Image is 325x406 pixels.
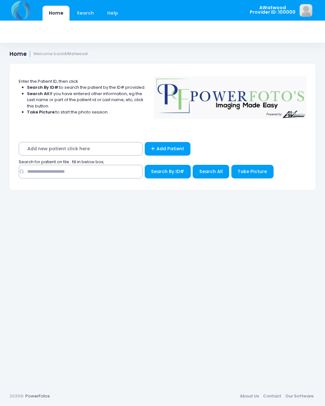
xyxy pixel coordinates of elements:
[151,72,309,119] img: Logo
[27,91,50,97] strong: Search All:
[101,6,124,21] a: Help
[27,84,146,91] li: to search the patient by the ID# provided.
[19,159,104,165] span: Search for patient on file : fill in below box;
[238,168,267,175] span: Take Picture
[43,6,70,21] a: Home
[151,168,184,175] span: Search By ID#
[199,168,223,175] span: Search All
[27,91,146,109] li: If you have entered other information, eg the Last name or part of the patient id or Last name, e...
[25,393,50,399] a: PowerFotos
[231,165,274,178] button: Take Picture
[10,393,23,399] span: 2025©
[283,390,315,402] a: Our Software
[27,84,59,90] strong: Search By ID#:
[250,5,295,15] span: AWatwood Provider ID: 100000
[19,142,143,156] span: Add new patient click here
[300,4,312,17] img: image
[64,51,88,56] strong: AWatwood
[27,109,56,115] strong: Take Picture:
[193,165,229,178] button: Search All
[238,390,261,402] a: About Us
[19,78,78,84] span: Enter the Patient ID, then click
[70,6,100,21] a: Search
[33,52,88,56] small: Welcome back
[261,390,283,402] a: Contact
[27,109,146,115] li: to start the photo session.
[145,142,191,156] a: Add Patient
[145,165,191,178] button: Search By ID#
[10,51,88,57] h1: Home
